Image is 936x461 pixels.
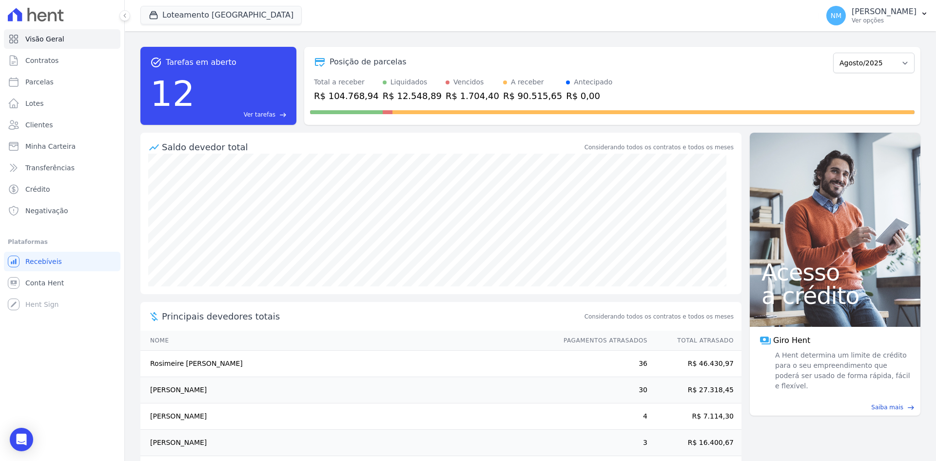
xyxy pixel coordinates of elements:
[390,77,428,87] div: Liquidados
[140,403,554,430] td: [PERSON_NAME]
[574,77,612,87] div: Antecipado
[819,2,936,29] button: NM [PERSON_NAME] Ver opções
[648,377,741,403] td: R$ 27.318,45
[4,201,120,220] a: Negativação
[314,77,379,87] div: Total a receber
[4,137,120,156] a: Minha Carteira
[279,111,287,119] span: east
[162,310,583,323] span: Principais devedores totais
[140,351,554,377] td: Rosimeire [PERSON_NAME]
[25,141,76,151] span: Minha Carteira
[10,428,33,451] div: Open Intercom Messenger
[852,7,916,17] p: [PERSON_NAME]
[199,110,287,119] a: Ver tarefas east
[773,335,810,346] span: Giro Hent
[4,252,120,271] a: Recebíveis
[756,403,915,412] a: Saiba mais east
[4,51,120,70] a: Contratos
[330,56,407,68] div: Posição de parcelas
[554,430,648,456] td: 3
[140,377,554,403] td: [PERSON_NAME]
[25,163,75,173] span: Transferências
[25,34,64,44] span: Visão Geral
[162,140,583,154] div: Saldo devedor total
[907,404,915,411] span: east
[25,278,64,288] span: Conta Hent
[585,312,734,321] span: Considerando todos os contratos e todos os meses
[4,273,120,293] a: Conta Hent
[761,261,909,284] span: Acesso
[566,89,612,102] div: R$ 0,00
[554,377,648,403] td: 30
[852,17,916,24] p: Ver opções
[140,6,302,24] button: Loteamento [GEOGRAPHIC_DATA]
[383,89,442,102] div: R$ 12.548,89
[8,236,117,248] div: Plataformas
[511,77,544,87] div: A receber
[4,180,120,199] a: Crédito
[150,57,162,68] span: task_alt
[585,143,734,152] div: Considerando todos os contratos e todos os meses
[554,403,648,430] td: 4
[25,206,68,216] span: Negativação
[25,99,44,108] span: Lotes
[140,331,554,351] th: Nome
[648,403,741,430] td: R$ 7.114,30
[150,68,195,119] div: 12
[554,351,648,377] td: 36
[648,351,741,377] td: R$ 46.430,97
[25,257,62,266] span: Recebíveis
[166,57,236,68] span: Tarefas em aberto
[140,430,554,456] td: [PERSON_NAME]
[25,184,50,194] span: Crédito
[453,77,484,87] div: Vencidos
[648,430,741,456] td: R$ 16.400,67
[25,56,58,65] span: Contratos
[648,331,741,351] th: Total Atrasado
[871,403,903,412] span: Saiba mais
[4,158,120,178] a: Transferências
[554,331,648,351] th: Pagamentos Atrasados
[831,12,842,19] span: NM
[446,89,499,102] div: R$ 1.704,40
[4,94,120,113] a: Lotes
[761,284,909,307] span: a crédito
[4,115,120,135] a: Clientes
[25,77,54,87] span: Parcelas
[25,120,53,130] span: Clientes
[4,29,120,49] a: Visão Geral
[4,72,120,92] a: Parcelas
[244,110,275,119] span: Ver tarefas
[314,89,379,102] div: R$ 104.768,94
[503,89,562,102] div: R$ 90.515,65
[773,350,911,391] span: A Hent determina um limite de crédito para o seu empreendimento que poderá ser usado de forma ráp...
